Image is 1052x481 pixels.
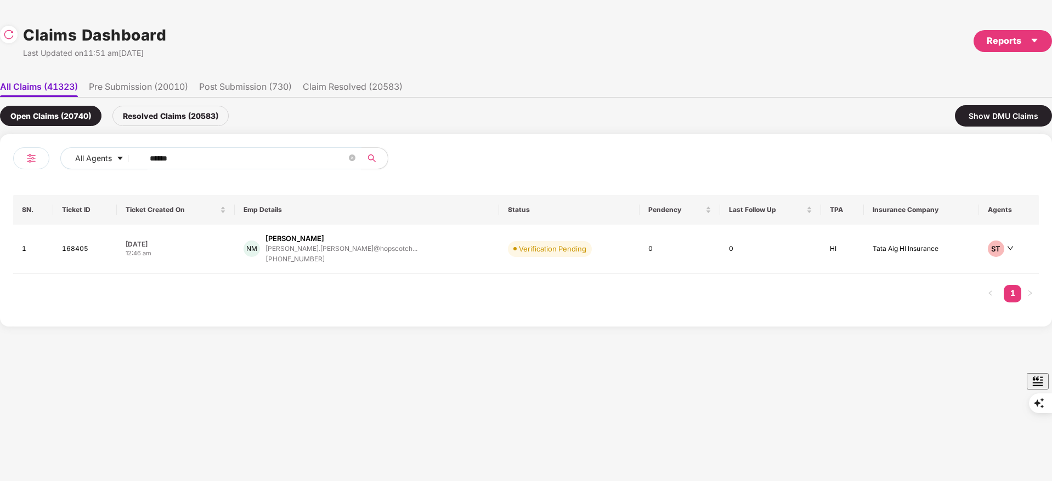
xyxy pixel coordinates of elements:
button: right [1021,285,1039,302]
th: Agents [979,195,1039,225]
span: close-circle [349,153,355,164]
div: ST [988,240,1004,257]
td: 168405 [53,225,117,274]
button: search [361,147,388,169]
div: Reports [987,34,1039,48]
span: caret-down [116,154,124,163]
td: 0 [640,225,721,274]
a: 1 [1004,285,1021,301]
th: Emp Details [235,195,499,225]
span: down [1007,245,1014,251]
li: Claim Resolved (20583) [303,81,403,97]
span: All Agents [75,152,112,164]
th: Last Follow Up [720,195,821,225]
div: Resolved Claims (20583) [112,106,229,126]
td: 1 [13,225,53,274]
th: Pendency [640,195,721,225]
div: Last Updated on 11:51 am[DATE] [23,47,166,59]
th: SN. [13,195,53,225]
button: All Agentscaret-down [60,147,148,169]
th: Ticket ID [53,195,117,225]
th: Insurance Company [864,195,979,225]
th: TPA [821,195,863,225]
span: Pendency [648,205,704,214]
th: Ticket Created On [117,195,234,225]
img: svg+xml;base64,PHN2ZyBpZD0iUmVsb2FkLTMyeDMyIiB4bWxucz0iaHR0cDovL3d3dy53My5vcmcvMjAwMC9zdmciIHdpZH... [3,29,14,40]
li: 1 [1004,285,1021,302]
h1: Claims Dashboard [23,23,166,47]
div: 12:46 am [126,249,225,258]
span: close-circle [349,154,355,161]
td: HI [821,225,863,274]
th: Status [499,195,640,225]
span: Last Follow Up [729,205,804,214]
div: [DATE] [126,239,225,249]
div: Verification Pending [519,243,586,254]
li: Pre Submission (20010) [89,81,188,97]
div: [PHONE_NUMBER] [265,254,417,265]
span: Ticket Created On [126,205,217,214]
td: Tata Aig HI Insurance [864,225,979,274]
span: caret-down [1030,36,1039,45]
li: Post Submission (730) [199,81,292,97]
div: Show DMU Claims [955,105,1052,127]
li: Next Page [1021,285,1039,302]
img: svg+xml;base64,PHN2ZyB4bWxucz0iaHR0cDovL3d3dy53My5vcmcvMjAwMC9zdmciIHdpZHRoPSIyNCIgaGVpZ2h0PSIyNC... [25,152,38,165]
button: left [982,285,999,302]
div: NM [244,240,260,257]
td: 0 [720,225,821,274]
span: search [361,154,382,163]
span: left [987,290,994,296]
div: [PERSON_NAME].[PERSON_NAME]@hopscotch... [265,245,417,252]
div: [PERSON_NAME] [265,233,324,244]
li: Previous Page [982,285,999,302]
span: right [1027,290,1033,296]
